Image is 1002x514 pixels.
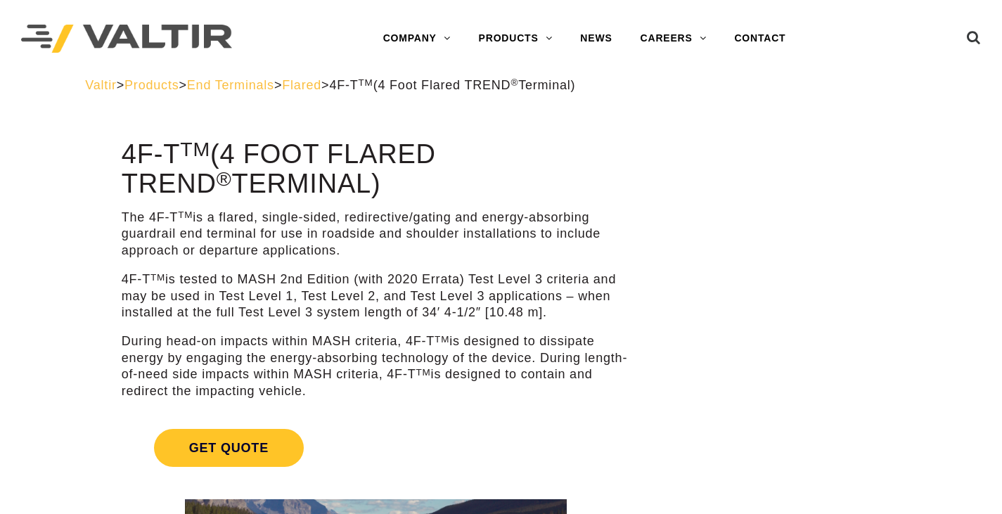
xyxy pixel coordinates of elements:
[510,77,518,88] sup: ®
[217,167,232,190] sup: ®
[122,333,630,399] p: During head-on impacts within MASH criteria, 4F-T is designed to dissipate energy by engaging the...
[154,429,304,467] span: Get Quote
[85,77,917,94] div: > > > >
[720,25,799,53] a: CONTACT
[465,25,567,53] a: PRODUCTS
[122,271,630,321] p: 4F-T is tested to MASH 2nd Edition (with 2020 Errata) Test Level 3 criteria and may be used in Te...
[416,367,430,378] sup: TM
[566,25,626,53] a: NEWS
[178,210,193,220] sup: TM
[122,412,630,484] a: Get Quote
[21,25,232,53] img: Valtir
[85,78,116,92] a: Valtir
[122,140,630,199] h1: 4F-T (4 Foot Flared TREND Terminal)
[359,77,373,88] sup: TM
[122,210,630,259] p: The 4F-T is a flared, single-sided, redirective/gating and energy-absorbing guardrail end termina...
[124,78,179,92] a: Products
[369,25,465,53] a: COMPANY
[282,78,321,92] a: Flared
[627,25,721,53] a: CAREERS
[180,138,210,160] sup: TM
[329,78,575,92] span: 4F-T (4 Foot Flared TREND Terminal)
[150,272,165,283] sup: TM
[435,334,449,345] sup: TM
[187,78,274,92] a: End Terminals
